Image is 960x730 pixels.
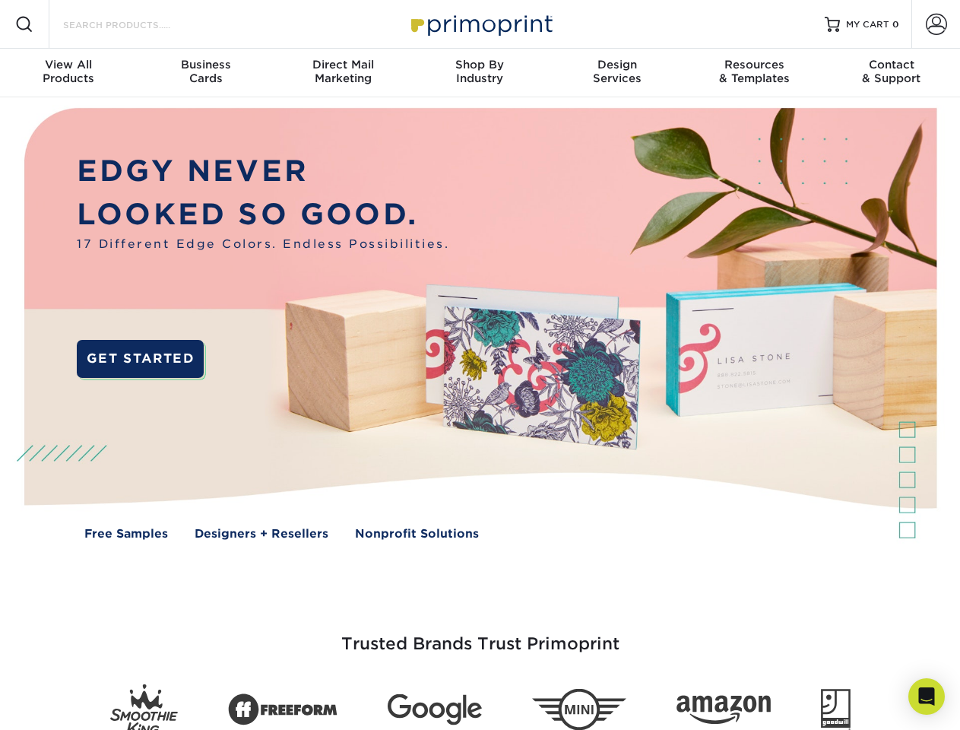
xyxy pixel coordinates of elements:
iframe: Google Customer Reviews [4,684,129,725]
span: Design [549,58,686,71]
img: Google [388,694,482,725]
p: LOOKED SO GOOD. [77,193,449,236]
div: & Support [823,58,960,85]
a: Direct MailMarketing [274,49,411,97]
p: EDGY NEVER [77,150,449,193]
a: BusinessCards [137,49,274,97]
a: Free Samples [84,525,168,543]
span: Direct Mail [274,58,411,71]
span: MY CART [846,18,889,31]
a: DesignServices [549,49,686,97]
a: Nonprofit Solutions [355,525,479,543]
img: Amazon [676,696,771,725]
a: Shop ByIndustry [411,49,548,97]
span: Contact [823,58,960,71]
span: Shop By [411,58,548,71]
a: Contact& Support [823,49,960,97]
span: Business [137,58,274,71]
input: SEARCH PRODUCTS..... [62,15,210,33]
div: Open Intercom Messenger [908,678,945,715]
div: Industry [411,58,548,85]
div: Services [549,58,686,85]
span: Resources [686,58,822,71]
a: Designers + Resellers [195,525,328,543]
div: Cards [137,58,274,85]
img: Primoprint [404,8,556,40]
span: 0 [892,19,899,30]
img: Goodwill [821,689,851,730]
h3: Trusted Brands Trust Primoprint [36,598,925,672]
a: GET STARTED [77,340,204,378]
div: Marketing [274,58,411,85]
div: & Templates [686,58,822,85]
span: 17 Different Edge Colors. Endless Possibilities. [77,236,449,253]
a: Resources& Templates [686,49,822,97]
